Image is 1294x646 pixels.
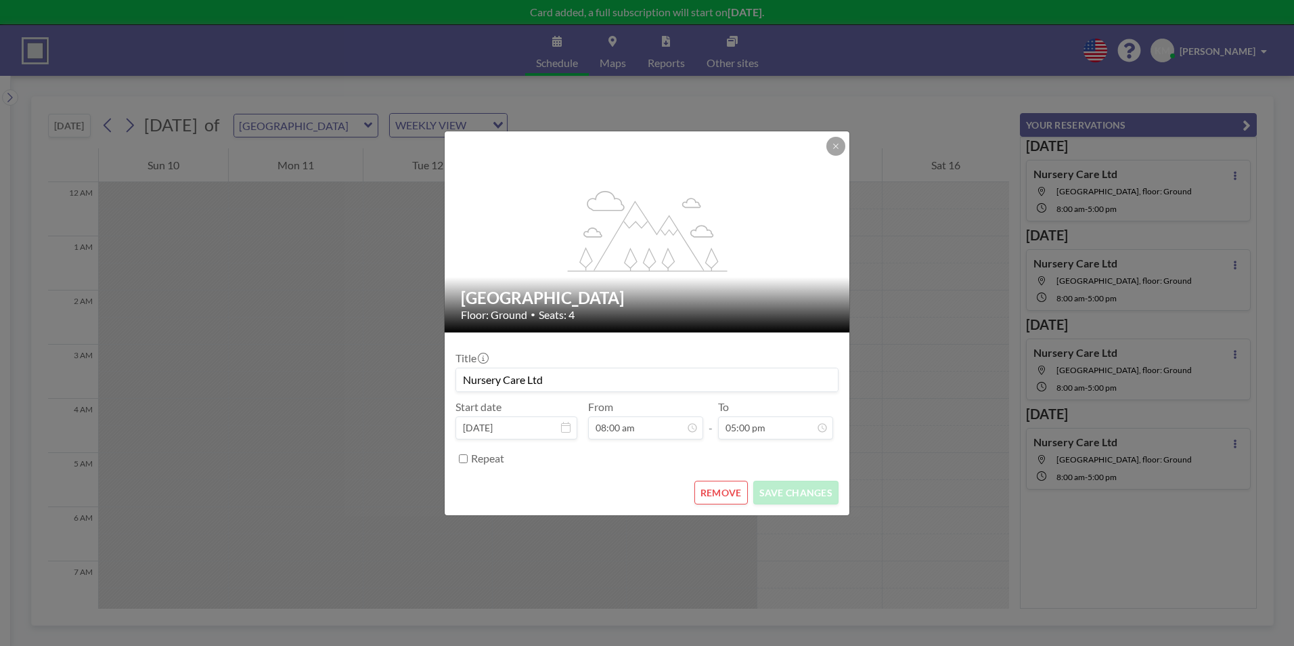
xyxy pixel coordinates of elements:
[471,452,504,465] label: Repeat
[531,309,535,320] span: •
[588,400,613,414] label: From
[709,405,713,435] span: -
[718,400,729,414] label: To
[461,288,834,308] h2: [GEOGRAPHIC_DATA]
[753,481,839,504] button: SAVE CHANGES
[694,481,748,504] button: REMOVE
[455,400,501,414] label: Start date
[455,351,487,365] label: Title
[539,308,575,322] span: Seats: 4
[461,308,527,322] span: Floor: Ground
[568,190,728,271] g: flex-grow: 1.2;
[456,368,838,391] input: (No title)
